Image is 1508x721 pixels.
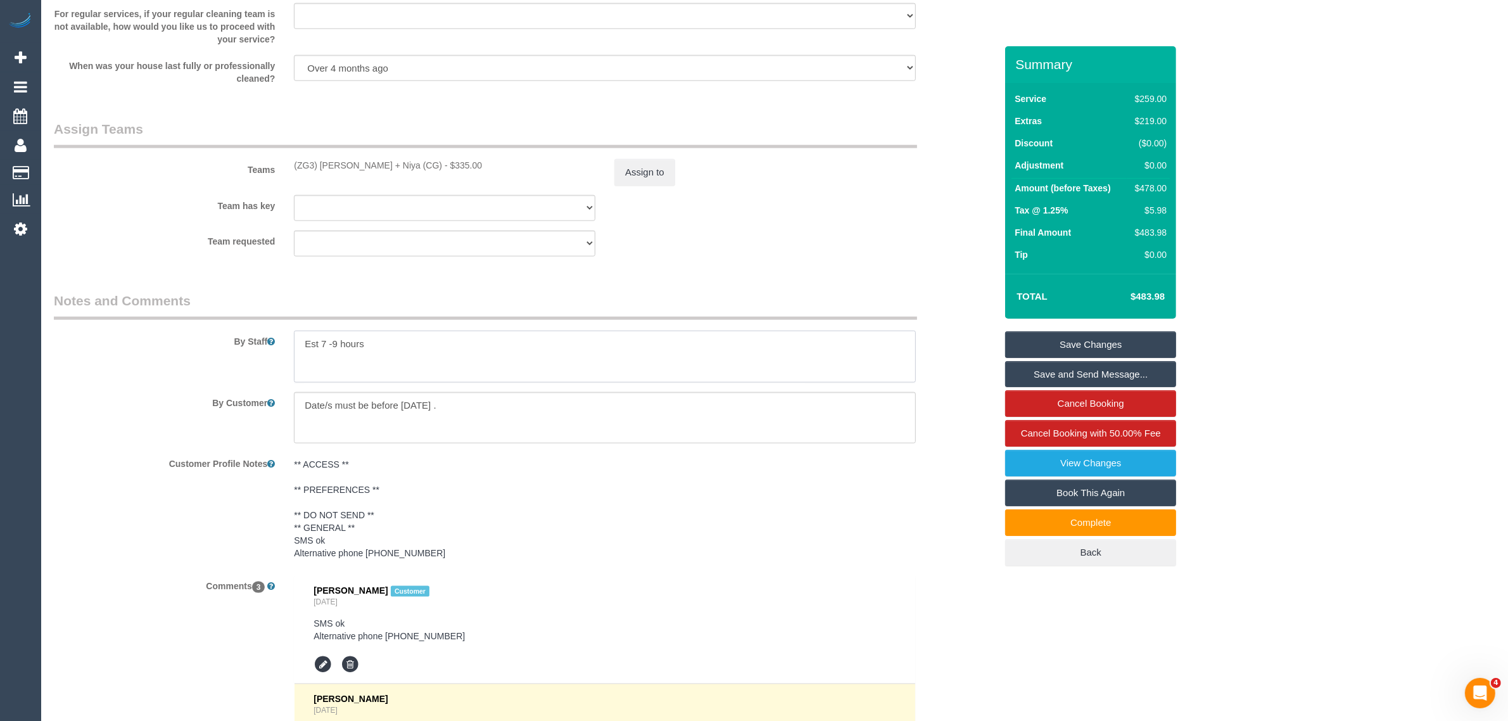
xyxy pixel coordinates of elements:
[44,453,284,470] label: Customer Profile Notes
[314,585,388,596] span: [PERSON_NAME]
[44,331,284,348] label: By Staff
[391,586,430,597] span: Customer
[1015,182,1110,195] label: Amount (before Taxes)
[314,706,337,715] a: [DATE]
[44,3,284,46] label: For regular services, if your regular cleaning team is not available, how would you like us to pr...
[1005,331,1176,358] a: Save Changes
[1093,291,1165,302] h4: $483.98
[54,291,917,320] legend: Notes and Comments
[1130,204,1167,217] div: $5.98
[1465,678,1495,708] iframe: Intercom live chat
[1005,480,1176,506] a: Book This Again
[1015,93,1046,105] label: Service
[1005,361,1176,388] a: Save and Send Message...
[1005,420,1176,447] a: Cancel Booking with 50.00% Fee
[1491,678,1501,688] span: 4
[1015,226,1071,239] label: Final Amount
[314,694,388,704] span: [PERSON_NAME]
[1015,115,1042,127] label: Extras
[294,458,916,559] pre: ** ACCESS ** ** PREFERENCES ** ** DO NOT SEND ** ** GENERAL ** SMS ok Alternative phone [PHONE_NU...
[44,195,284,212] label: Team has key
[1015,137,1053,150] label: Discount
[1005,450,1176,476] a: View Changes
[1015,204,1068,217] label: Tax @ 1.25%
[1130,93,1167,105] div: $259.00
[1021,428,1161,438] span: Cancel Booking with 50.00% Fee
[44,575,284,592] label: Comments
[1130,182,1167,195] div: $478.00
[314,617,896,642] pre: SMS ok Alternative phone [PHONE_NUMBER]
[614,159,675,186] button: Assign to
[1005,509,1176,536] a: Complete
[252,582,265,593] span: 3
[44,55,284,85] label: When was your house last fully or professionally cleaned?
[8,13,33,30] img: Automaid Logo
[1005,390,1176,417] a: Cancel Booking
[1130,137,1167,150] div: ($0.00)
[54,120,917,148] legend: Assign Teams
[1015,159,1063,172] label: Adjustment
[1130,115,1167,127] div: $219.00
[1015,57,1170,72] h3: Summary
[294,159,595,172] div: 1 hour x $335.00/hour
[1015,248,1028,261] label: Tip
[1130,159,1167,172] div: $0.00
[1005,539,1176,566] a: Back
[1130,226,1167,239] div: $483.98
[1017,291,1048,302] strong: Total
[314,597,337,606] a: [DATE]
[44,392,284,409] label: By Customer
[1130,248,1167,261] div: $0.00
[44,231,284,248] label: Team requested
[44,159,284,176] label: Teams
